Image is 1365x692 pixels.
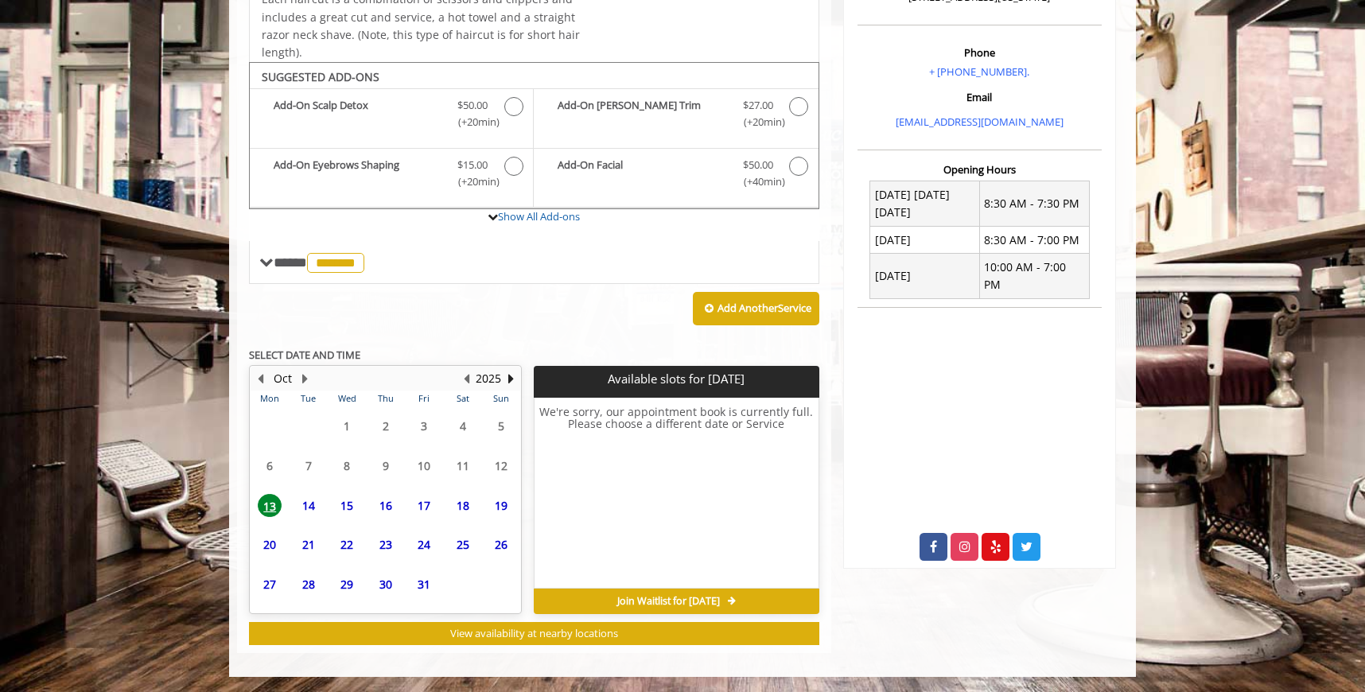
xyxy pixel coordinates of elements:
[297,533,321,556] span: 21
[366,525,404,565] td: Select day23
[289,525,327,565] td: Select day21
[251,485,289,525] td: Select day13
[374,533,398,556] span: 23
[857,164,1102,175] h3: Opening Hours
[861,91,1098,103] h3: Email
[289,485,327,525] td: Select day14
[249,348,360,362] b: SELECT DATE AND TIME
[251,565,289,605] td: Select day27
[366,391,404,406] th: Thu
[412,533,436,556] span: 24
[542,97,810,134] label: Add-On Beard Trim
[451,533,475,556] span: 25
[734,173,781,190] span: (+40min )
[258,157,525,194] label: Add-On Eyebrows Shaping
[717,301,811,315] b: Add Another Service
[443,525,481,565] td: Select day25
[251,525,289,565] td: Select day20
[979,227,1089,254] td: 8:30 AM - 7:00 PM
[412,494,436,517] span: 17
[460,370,472,387] button: Previous Year
[374,573,398,596] span: 30
[451,494,475,517] span: 18
[443,485,481,525] td: Select day18
[405,565,443,605] td: Select day31
[251,391,289,406] th: Mon
[457,97,488,114] span: $50.00
[693,292,819,325] button: Add AnotherService
[258,573,282,596] span: 27
[289,565,327,605] td: Select day28
[979,181,1089,227] td: 8:30 AM - 7:30 PM
[558,97,726,130] b: Add-On [PERSON_NAME] Trim
[743,157,773,173] span: $50.00
[498,209,580,224] a: Show All Add-ons
[617,595,720,608] span: Join Waitlist for [DATE]
[297,573,321,596] span: 28
[929,64,1029,79] a: + [PHONE_NUMBER].
[449,173,496,190] span: (+20min )
[489,494,513,517] span: 19
[482,525,521,565] td: Select day26
[328,525,366,565] td: Select day22
[274,97,441,130] b: Add-On Scalp Detox
[870,227,980,254] td: [DATE]
[482,485,521,525] td: Select day19
[335,494,359,517] span: 15
[450,626,618,640] span: View availability at nearby locations
[366,565,404,605] td: Select day30
[405,525,443,565] td: Select day24
[540,372,812,386] p: Available slots for [DATE]
[328,391,366,406] th: Wed
[405,391,443,406] th: Fri
[328,485,366,525] td: Select day15
[457,157,488,173] span: $15.00
[443,391,481,406] th: Sat
[249,62,819,210] div: The Made Man Haircut Add-onS
[274,157,441,190] b: Add-On Eyebrows Shaping
[489,533,513,556] span: 26
[335,573,359,596] span: 29
[449,114,496,130] span: (+20min )
[482,391,521,406] th: Sun
[412,573,436,596] span: 31
[374,494,398,517] span: 16
[258,533,282,556] span: 20
[289,391,327,406] th: Tue
[870,254,980,299] td: [DATE]
[258,494,282,517] span: 13
[476,370,501,387] button: 2025
[734,114,781,130] span: (+20min )
[558,157,726,190] b: Add-On Facial
[743,97,773,114] span: $27.00
[335,533,359,556] span: 22
[896,115,1064,129] a: [EMAIL_ADDRESS][DOMAIN_NAME]
[274,370,292,387] button: Oct
[249,622,819,645] button: View availability at nearby locations
[366,485,404,525] td: Select day16
[297,494,321,517] span: 14
[405,485,443,525] td: Select day17
[328,565,366,605] td: Select day29
[254,370,266,387] button: Previous Month
[535,406,818,582] h6: We're sorry, our appointment book is currently full. Please choose a different date or Service
[298,370,311,387] button: Next Month
[979,254,1089,299] td: 10:00 AM - 7:00 PM
[504,370,517,387] button: Next Year
[262,69,379,84] b: SUGGESTED ADD-ONS
[542,157,810,194] label: Add-On Facial
[870,181,980,227] td: [DATE] [DATE] [DATE]
[258,97,525,134] label: Add-On Scalp Detox
[861,47,1098,58] h3: Phone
